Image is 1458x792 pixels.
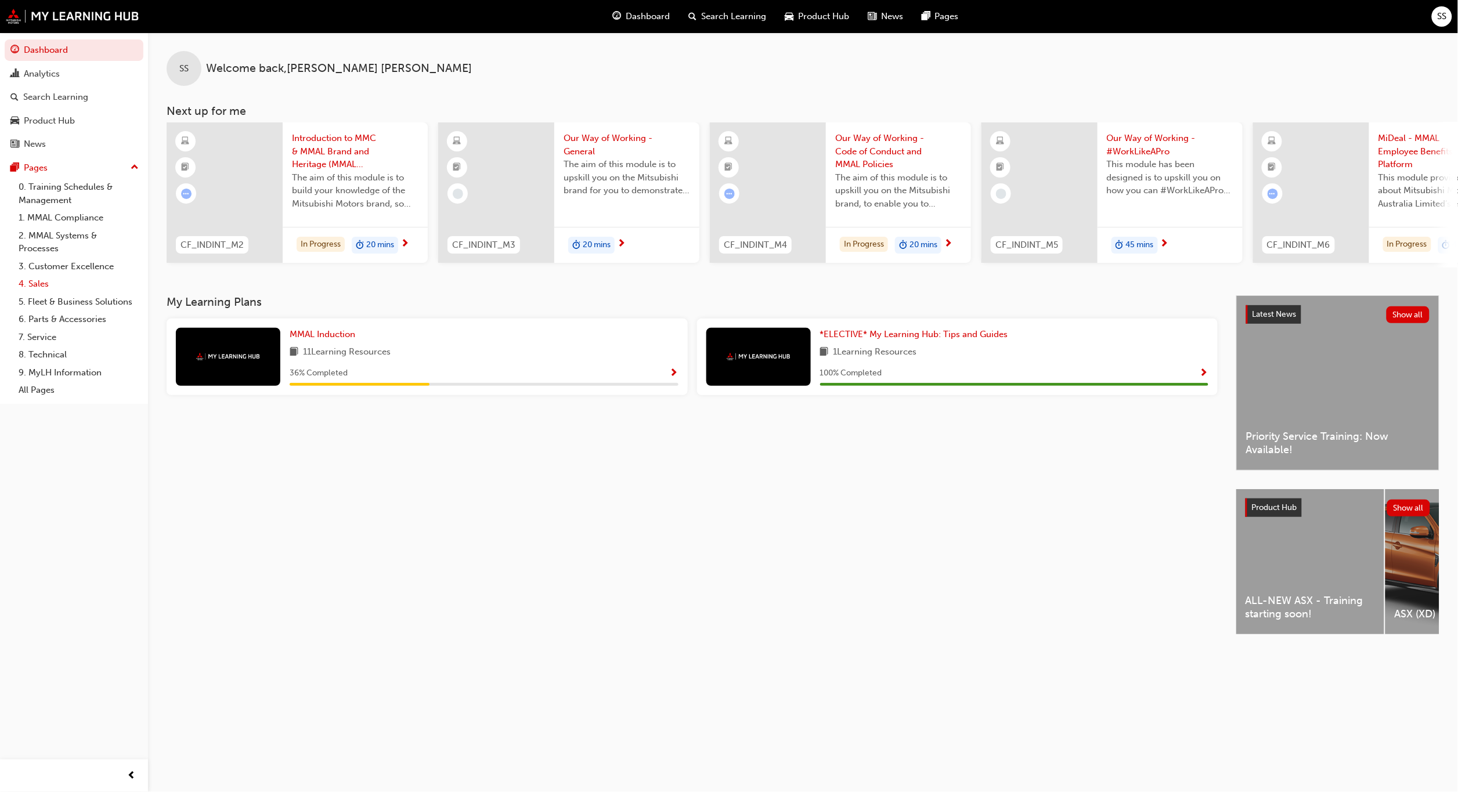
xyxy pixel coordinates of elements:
[1268,189,1278,199] span: learningRecordVerb_ATTEMPT-icon
[995,238,1058,252] span: CF_INDINT_M5
[1442,238,1450,253] span: duration-icon
[1200,366,1208,381] button: Show Progress
[292,132,418,171] span: Introduction to MMC & MMAL Brand and Heritage (MMAL Induction)
[10,45,19,56] span: guage-icon
[612,9,621,24] span: guage-icon
[181,238,244,252] span: CF_INDINT_M2
[1200,368,1208,379] span: Show Progress
[583,238,611,252] span: 20 mins
[1252,502,1297,512] span: Product Hub
[23,91,88,104] div: Search Learning
[14,346,143,364] a: 8. Technical
[438,122,699,263] a: CF_INDINT_M3Our Way of Working - GeneralThe aim of this module is to upskill you on the Mitsubish...
[868,9,876,24] span: news-icon
[710,122,971,263] a: CF_INDINT_M4Our Way of Working - Code of Conduct and MMAL PoliciesThe aim of this module is to up...
[5,63,143,85] a: Analytics
[290,345,298,360] span: book-icon
[724,238,787,252] span: CF_INDINT_M4
[14,227,143,258] a: 2. MMAL Systems & Processes
[167,295,1218,309] h3: My Learning Plans
[626,10,670,23] span: Dashboard
[727,353,791,360] img: mmal
[922,9,930,24] span: pages-icon
[14,209,143,227] a: 1. MMAL Compliance
[1438,10,1447,23] span: SS
[670,368,679,379] span: Show Progress
[24,138,46,151] div: News
[1387,500,1431,516] button: Show all
[835,132,962,171] span: Our Way of Working - Code of Conduct and MMAL Policies
[452,238,515,252] span: CF_INDINT_M3
[1236,295,1439,471] a: Latest NewsShow allPriority Service Training: Now Available!
[1268,134,1276,149] span: learningResourceType_ELEARNING-icon
[5,86,143,108] a: Search Learning
[820,329,1008,339] span: *ELECTIVE* My Learning Hub: Tips and Guides
[14,381,143,399] a: All Pages
[131,160,139,175] span: up-icon
[1236,489,1384,634] a: ALL-NEW ASX - Training starting soon!
[14,364,143,382] a: 9. MyLH Information
[148,104,1458,118] h3: Next up for me
[10,92,19,103] span: search-icon
[1246,498,1430,517] a: Product HubShow all
[366,238,394,252] span: 20 mins
[14,310,143,328] a: 6. Parts & Accessories
[997,134,1005,149] span: learningResourceType_ELEARNING-icon
[453,160,461,175] span: booktick-icon
[785,9,793,24] span: car-icon
[1432,6,1452,27] button: SS
[603,5,679,28] a: guage-iconDashboard
[10,116,19,126] span: car-icon
[840,237,888,252] div: In Progress
[14,293,143,311] a: 5. Fleet & Business Solutions
[24,161,48,175] div: Pages
[1268,160,1276,175] span: booktick-icon
[400,239,409,249] span: next-icon
[688,9,696,24] span: search-icon
[701,10,766,23] span: Search Learning
[1246,430,1430,456] span: Priority Service Training: Now Available!
[833,345,917,360] span: 1 Learning Resources
[196,353,260,360] img: mmal
[899,238,907,253] span: duration-icon
[858,5,912,28] a: news-iconNews
[1246,594,1375,620] span: ALL-NEW ASX - Training starting soon!
[14,275,143,293] a: 4. Sales
[453,189,463,199] span: learningRecordVerb_NONE-icon
[912,5,968,28] a: pages-iconPages
[292,171,418,211] span: The aim of this module is to build your knowledge of the Mitsubishi Motors brand, so you can demo...
[564,132,690,158] span: Our Way of Working - General
[6,9,139,24] img: mmal
[5,157,143,179] button: Pages
[981,122,1243,263] a: CF_INDINT_M5Our Way of Working - #WorkLikeAProThis module has been designed is to upskill you on ...
[820,345,829,360] span: book-icon
[1116,238,1124,253] span: duration-icon
[206,62,472,75] span: Welcome back , [PERSON_NAME] [PERSON_NAME]
[1126,238,1154,252] span: 45 mins
[724,189,735,199] span: learningRecordVerb_ATTEMPT-icon
[179,62,189,75] span: SS
[290,328,360,341] a: MMAL Induction
[572,238,580,253] span: duration-icon
[290,329,355,339] span: MMAL Induction
[679,5,775,28] a: search-iconSearch Learning
[935,10,959,23] span: Pages
[10,163,19,173] span: pages-icon
[14,328,143,346] a: 7. Service
[564,158,690,197] span: The aim of this module is to upskill you on the Mitsubishi brand for you to demonstrate the same ...
[303,345,391,360] span: 11 Learning Resources
[453,134,461,149] span: learningResourceType_ELEARNING-icon
[167,122,428,263] a: CF_INDINT_M2Introduction to MMC & MMAL Brand and Heritage (MMAL Induction)The aim of this module ...
[24,67,60,81] div: Analytics
[1383,237,1431,252] div: In Progress
[5,37,143,157] button: DashboardAnalyticsSearch LearningProduct HubNews
[820,367,882,380] span: 100 % Completed
[775,5,858,28] a: car-iconProduct Hub
[24,114,75,128] div: Product Hub
[10,139,19,150] span: news-icon
[910,238,937,252] span: 20 mins
[670,366,679,381] button: Show Progress
[1267,238,1330,252] span: CF_INDINT_M6
[617,239,626,249] span: next-icon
